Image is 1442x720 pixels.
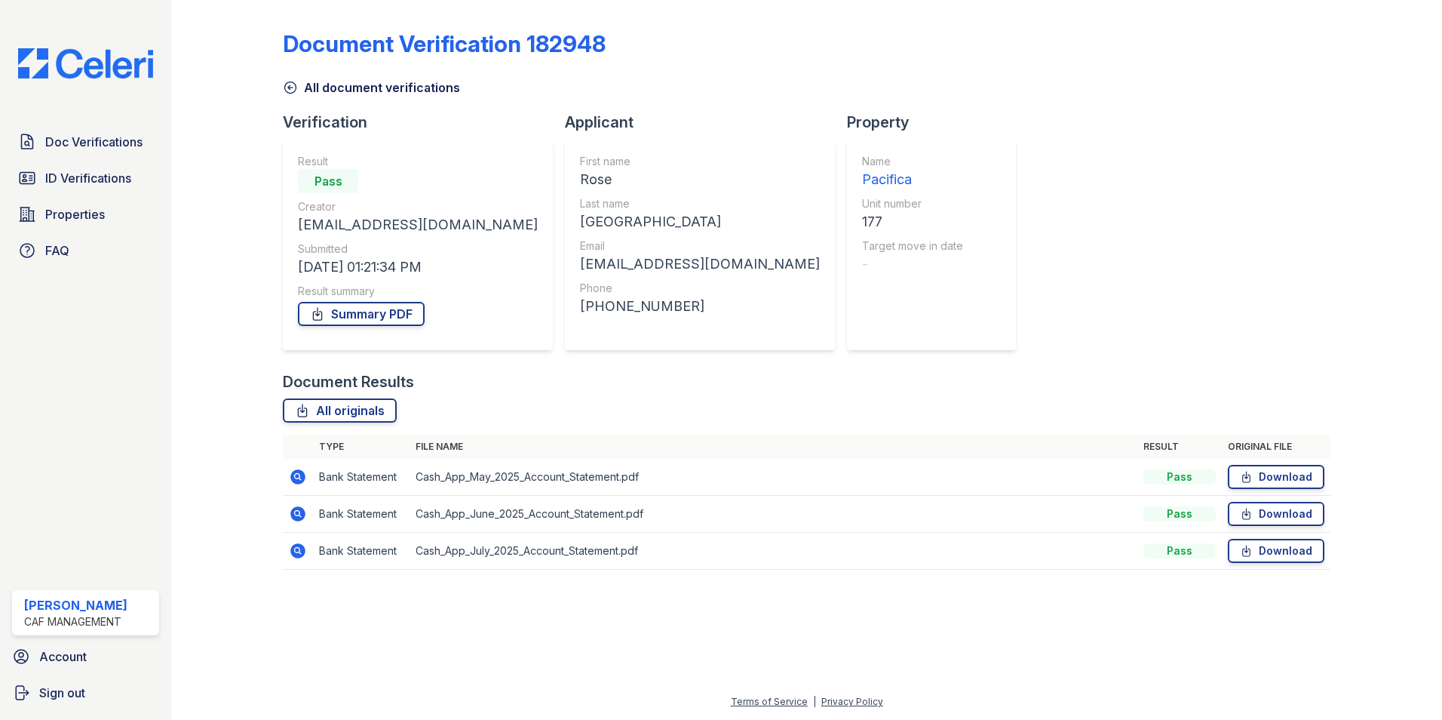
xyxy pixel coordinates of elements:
[298,284,538,299] div: Result summary
[410,496,1137,533] td: Cash_App_June_2025_Account_Statement.pdf
[12,199,159,229] a: Properties
[313,435,410,459] th: Type
[24,614,127,629] div: CAF Management
[298,242,538,257] div: Submitted
[821,696,883,707] a: Privacy Policy
[6,48,165,78] img: CE_Logo_Blue-a8612792a0a2168367f1c8372b55b34899dd931a85d93a1a3d3e32e68fde9ad4.png
[862,154,963,169] div: Name
[283,371,414,392] div: Document Results
[410,459,1137,496] td: Cash_App_May_2025_Account_Statement.pdf
[24,596,127,614] div: [PERSON_NAME]
[813,696,816,707] div: |
[12,163,159,193] a: ID Verifications
[1228,465,1324,489] a: Download
[580,169,820,190] div: Rose
[45,169,131,187] span: ID Verifications
[298,169,358,193] div: Pass
[580,154,820,169] div: First name
[862,169,963,190] div: Pacifica
[45,205,105,223] span: Properties
[12,127,159,157] a: Doc Verifications
[6,678,165,708] a: Sign out
[1222,435,1330,459] th: Original file
[313,533,410,570] td: Bank Statement
[862,254,963,275] div: -
[1228,539,1324,563] a: Download
[1228,502,1324,526] a: Download
[580,211,820,232] div: [GEOGRAPHIC_DATA]
[862,154,963,190] a: Name Pacifica
[283,112,565,133] div: Verification
[1143,543,1216,558] div: Pass
[298,154,538,169] div: Result
[580,254,820,275] div: [EMAIL_ADDRESS][DOMAIN_NAME]
[45,242,69,260] span: FAQ
[39,684,85,702] span: Sign out
[862,196,963,211] div: Unit number
[862,238,963,254] div: Target move in date
[313,459,410,496] td: Bank Statement
[39,648,87,666] span: Account
[410,533,1137,570] td: Cash_App_July_2025_Account_Statement.pdf
[298,214,538,235] div: [EMAIL_ADDRESS][DOMAIN_NAME]
[580,196,820,211] div: Last name
[580,281,820,296] div: Phone
[1143,469,1216,485] div: Pass
[1143,506,1216,522] div: Pass
[847,112,1028,133] div: Property
[298,199,538,214] div: Creator
[298,302,425,326] a: Summary PDF
[45,133,143,151] span: Doc Verifications
[6,642,165,672] a: Account
[313,496,410,533] td: Bank Statement
[283,78,460,97] a: All document verifications
[565,112,847,133] div: Applicant
[1137,435,1222,459] th: Result
[12,235,159,266] a: FAQ
[283,30,606,57] div: Document Verification 182948
[731,696,808,707] a: Terms of Service
[862,211,963,232] div: 177
[298,257,538,278] div: [DATE] 01:21:34 PM
[580,238,820,254] div: Email
[283,398,397,423] a: All originals
[580,296,820,317] div: [PHONE_NUMBER]
[410,435,1137,459] th: File name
